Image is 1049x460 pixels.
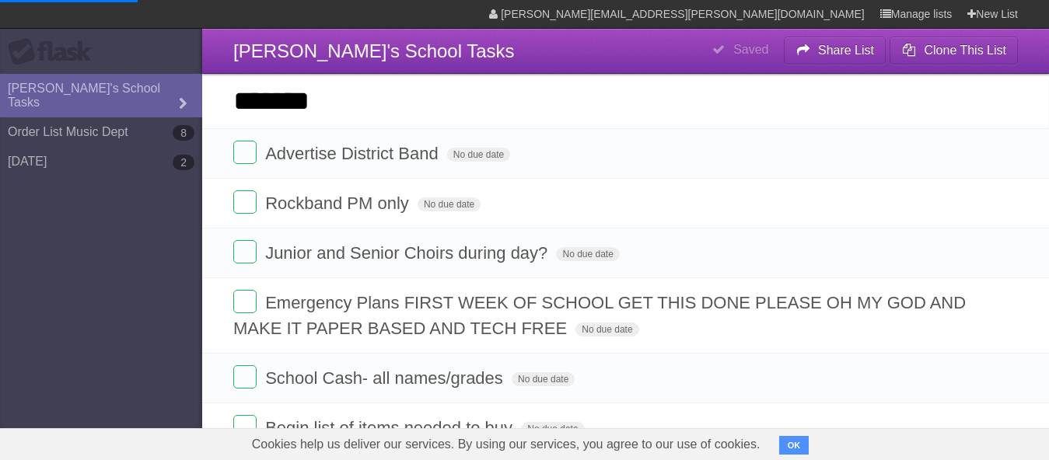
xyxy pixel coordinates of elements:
[556,247,619,261] span: No due date
[575,322,638,336] span: No due date
[233,365,257,389] label: Done
[779,436,809,455] button: OK
[265,243,551,263] span: Junior and Senior Choirs during day?
[265,368,507,388] span: School Cash- all names/grades
[265,193,413,213] span: Rockband PM only
[173,155,194,170] b: 2
[233,290,257,313] label: Done
[173,125,194,141] b: 8
[521,422,584,436] span: No due date
[733,43,768,56] b: Saved
[924,44,1006,57] b: Clone This List
[233,141,257,164] label: Done
[265,418,516,437] span: Begin list of items needed to buy
[233,40,515,61] span: [PERSON_NAME]'s School Tasks
[890,37,1018,64] button: Clone This List
[447,148,510,162] span: No due date
[233,190,257,214] label: Done
[233,415,257,438] label: Done
[265,144,442,163] span: Advertise District Band
[512,372,575,386] span: No due date
[818,44,874,57] b: Share List
[233,293,966,338] span: Emergency Plans FIRST WEEK OF SCHOOL GET THIS DONE PLEASE OH MY GOD AND MAKE IT PAPER BASED AND T...
[8,38,101,66] div: Flask
[784,37,886,64] button: Share List
[418,197,481,211] span: No due date
[233,240,257,263] label: Done
[236,429,776,460] span: Cookies help us deliver our services. By using our services, you agree to our use of cookies.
